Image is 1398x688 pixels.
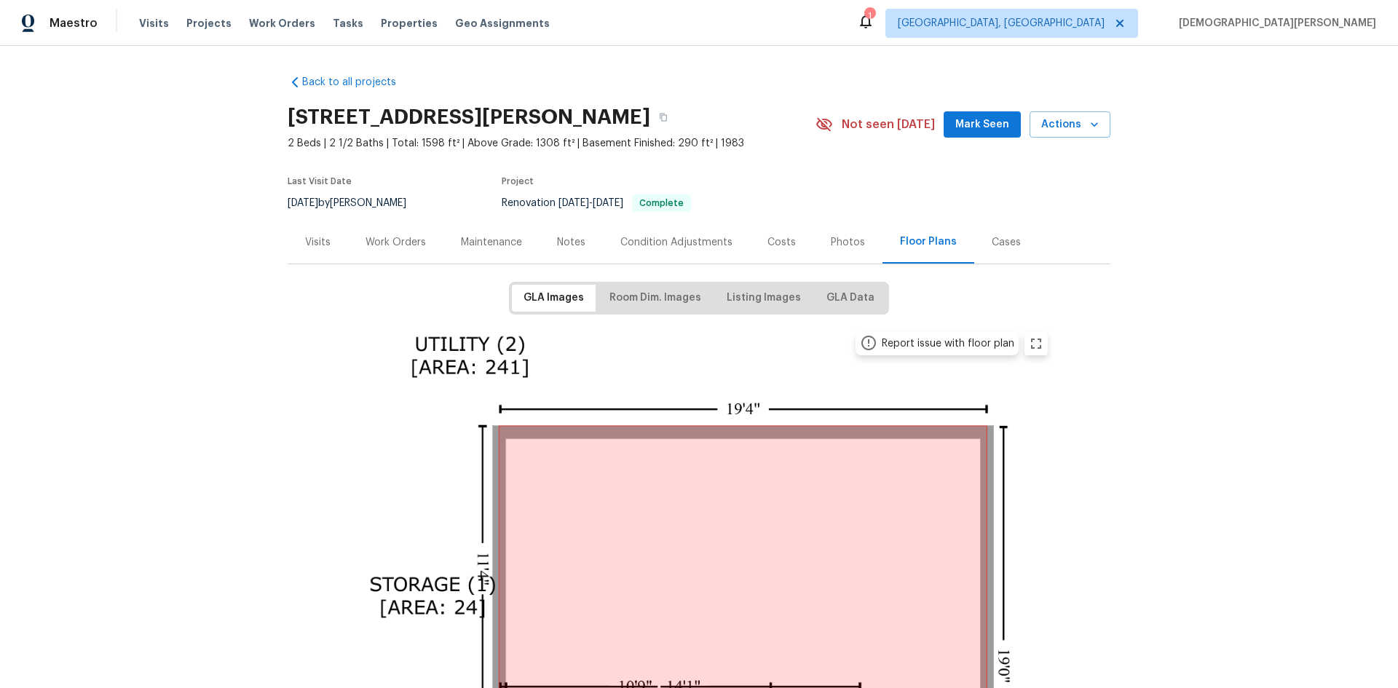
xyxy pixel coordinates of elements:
[288,194,424,212] div: by [PERSON_NAME]
[305,235,331,250] div: Visits
[826,289,874,307] span: GLA Data
[992,235,1021,250] div: Cases
[727,289,801,307] span: Listing Images
[620,235,732,250] div: Condition Adjustments
[288,136,815,151] span: 2 Beds | 2 1/2 Baths | Total: 1598 ft² | Above Grade: 1308 ft² | Basement Finished: 290 ft² | 1983
[609,289,701,307] span: Room Dim. Images
[288,110,650,124] h2: [STREET_ADDRESS][PERSON_NAME]
[831,235,865,250] div: Photos
[288,177,352,186] span: Last Visit Date
[502,198,691,208] span: Renovation
[1041,116,1099,134] span: Actions
[1173,16,1376,31] span: [DEMOGRAPHIC_DATA][PERSON_NAME]
[1024,332,1048,355] button: zoom in
[882,336,1014,351] div: Report issue with floor plan
[955,116,1009,134] span: Mark Seen
[650,104,676,130] button: Copy Address
[366,235,426,250] div: Work Orders
[1030,111,1110,138] button: Actions
[898,16,1105,31] span: [GEOGRAPHIC_DATA], [GEOGRAPHIC_DATA]
[249,16,315,31] span: Work Orders
[455,16,550,31] span: Geo Assignments
[864,9,874,23] div: 1
[558,198,623,208] span: -
[381,16,438,31] span: Properties
[50,16,98,31] span: Maestro
[633,199,690,207] span: Complete
[842,117,935,132] span: Not seen [DATE]
[593,198,623,208] span: [DATE]
[288,75,427,90] a: Back to all projects
[461,235,522,250] div: Maintenance
[139,16,169,31] span: Visits
[944,111,1021,138] button: Mark Seen
[815,285,886,312] button: GLA Data
[186,16,232,31] span: Projects
[557,235,585,250] div: Notes
[598,285,713,312] button: Room Dim. Images
[900,234,957,249] div: Floor Plans
[558,198,589,208] span: [DATE]
[512,285,596,312] button: GLA Images
[767,235,796,250] div: Costs
[333,18,363,28] span: Tasks
[288,198,318,208] span: [DATE]
[502,177,534,186] span: Project
[524,289,584,307] span: GLA Images
[715,285,813,312] button: Listing Images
